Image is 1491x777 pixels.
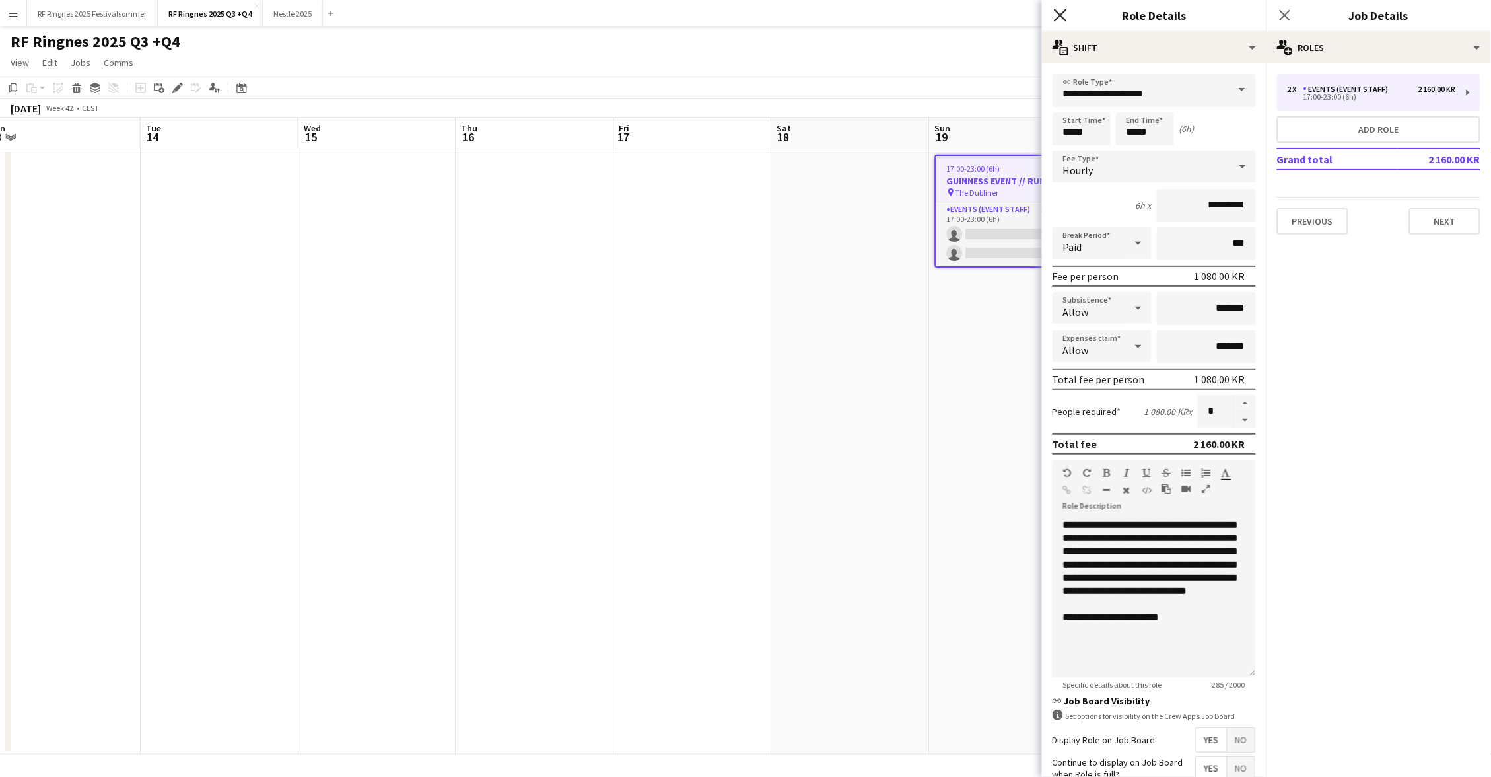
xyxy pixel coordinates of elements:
[1409,208,1480,235] button: Next
[42,57,57,69] span: Edit
[1103,468,1112,478] button: Bold
[1228,728,1255,752] span: No
[1053,680,1173,690] span: Specific details about this role
[935,122,951,134] span: Sun
[1182,484,1191,494] button: Insert video
[935,155,1083,268] app-job-card: 17:00-23:00 (6h)0/2GUINNESS EVENT // RUNNER The Dubliner1 RoleEvents (Event Staff)2A0/217:00-23:0...
[11,57,29,69] span: View
[1144,406,1193,418] div: 1 080.00 KR x
[1053,270,1119,283] div: Fee per person
[37,54,63,71] a: Edit
[71,57,90,69] span: Jobs
[1397,149,1480,170] td: 2 160.00 KR
[936,202,1082,266] app-card-role: Events (Event Staff)2A0/217:00-23:00 (6h)
[11,102,41,115] div: [DATE]
[1142,485,1152,496] button: HTML Code
[1195,373,1245,386] div: 1 080.00 KR
[777,122,792,134] span: Sat
[462,122,478,134] span: Thu
[98,54,139,71] a: Comms
[1418,85,1456,94] div: 2 160.00 KR
[1194,437,1245,451] div: 2 160.00 KR
[1182,468,1191,478] button: Unordered List
[1202,484,1211,494] button: Fullscreen
[1042,7,1266,24] h3: Role Details
[619,122,630,134] span: Fri
[1053,437,1097,451] div: Total fee
[947,164,1000,174] span: 17:00-23:00 (6h)
[1053,373,1145,386] div: Total fee per person
[1195,270,1245,283] div: 1 080.00 KR
[1053,734,1156,746] label: Display Role on Job Board
[460,129,478,145] span: 16
[1303,85,1394,94] div: Events (Event Staff)
[5,54,34,71] a: View
[1235,412,1256,429] button: Decrease
[775,129,792,145] span: 18
[1063,164,1093,177] span: Hourly
[617,129,630,145] span: 17
[65,54,96,71] a: Jobs
[1162,468,1171,478] button: Strikethrough
[263,1,323,26] button: Nestle 2025
[1053,710,1256,722] div: Set options for visibility on the Crew App’s Job Board
[1162,484,1171,494] button: Paste as plain text
[1063,305,1089,318] span: Allow
[1083,468,1092,478] button: Redo
[144,129,161,145] span: 14
[1202,680,1256,690] span: 285 / 2000
[955,188,999,198] span: The Dubliner
[1053,406,1121,418] label: People required
[1288,85,1303,94] div: 2 x
[82,103,99,113] div: CEST
[146,122,161,134] span: Tue
[1103,485,1112,496] button: Horizontal Line
[1277,116,1480,143] button: Add role
[104,57,133,69] span: Comms
[1235,395,1256,412] button: Increase
[1266,7,1491,24] h3: Job Details
[1136,200,1152,211] div: 6h x
[302,129,321,145] span: 15
[1142,468,1152,478] button: Underline
[11,32,180,52] h1: RF Ringnes 2025 Q3 +Q4
[1063,468,1072,478] button: Undo
[1222,468,1231,478] button: Text Color
[27,1,158,26] button: RF Ringnes 2025 Festivalsommer
[936,175,1082,187] h3: GUINNESS EVENT // RUNNER
[44,103,77,113] span: Week 42
[158,1,263,26] button: RF Ringnes 2025 Q3 +Q4
[1202,468,1211,478] button: Ordered List
[1042,32,1266,63] div: Shift
[1123,485,1132,496] button: Clear Formatting
[1063,240,1082,254] span: Paid
[1196,728,1227,752] span: Yes
[1053,695,1256,707] h3: Job Board Visibility
[1266,32,1491,63] div: Roles
[1179,123,1195,135] div: (6h)
[1288,94,1456,100] div: 17:00-23:00 (6h)
[1123,468,1132,478] button: Italic
[1277,149,1397,170] td: Grand total
[933,129,951,145] span: 19
[1277,208,1348,235] button: Previous
[1063,344,1089,357] span: Allow
[304,122,321,134] span: Wed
